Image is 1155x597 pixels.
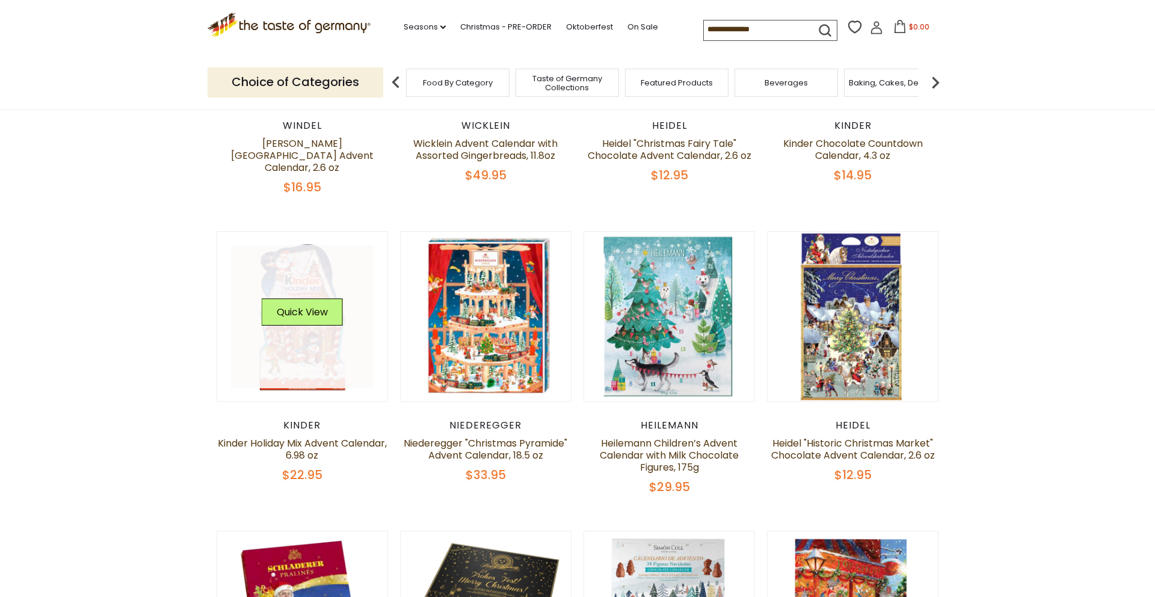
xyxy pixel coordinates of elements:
a: Heidel "Historic Christmas Market" Chocolate Advent Calendar, 2.6 oz [771,436,935,462]
span: $33.95 [466,466,506,483]
a: Taste of Germany Collections [519,74,615,92]
a: Seasons [404,20,446,34]
a: [PERSON_NAME][GEOGRAPHIC_DATA] Advent Calendar, 2.6 oz [231,137,374,175]
a: Christmas - PRE-ORDER [460,20,552,34]
a: Niederegger "Christmas Pyramide" Advent Calendar, 18.5 oz [404,436,567,462]
a: Oktoberfest [566,20,613,34]
a: Food By Category [423,78,493,87]
p: Choice of Categories [208,67,383,97]
a: Wicklein Advent Calendar with Assorted Gingerbreads, 11.8oz [413,137,558,162]
span: $29.95 [649,478,690,495]
img: Heilemann Children’s Advent Calendar with Milk Chocolate Figures, 175g [584,232,754,402]
span: $14.95 [834,167,872,184]
div: Heilemann [584,419,755,432]
span: $12.95 [834,466,872,483]
img: Niederegger "Christmas Pyramide" Advent Calendar, 18.5 oz [401,232,571,402]
a: Kinder Holiday Mix Advent Calendar, 6.98 oz [218,436,387,462]
a: Beverages [765,78,808,87]
div: Kinder [217,419,388,432]
img: Heidel "Historic Christmas Market" Chocolate Advent Calendar, 2.6 oz [768,232,938,402]
a: Heidel "Christmas Fairy Tale" Chocolate Advent Calendar, 2.6 oz [588,137,751,162]
a: On Sale [627,20,658,34]
div: Heidel [767,419,938,432]
span: $16.95 [283,179,321,196]
div: Niederegger [400,419,571,432]
span: $12.95 [651,167,688,184]
img: next arrow [923,70,947,94]
button: Quick View [262,298,343,326]
img: Kinder Holiday Mix Advent Calendar, 6.98 oz [217,232,387,402]
button: $0.00 [885,20,937,38]
a: Featured Products [641,78,713,87]
img: previous arrow [384,70,408,94]
span: $49.95 [465,167,507,184]
div: Kinder [767,120,938,132]
div: Wicklein [400,120,571,132]
div: Windel [217,120,388,132]
a: Baking, Cakes, Desserts [849,78,942,87]
span: $0.00 [909,22,929,32]
a: Heilemann Children’s Advent Calendar with Milk Chocolate Figures, 175g [600,436,739,474]
div: Heidel [584,120,755,132]
a: Kinder Chocolate Countdown Calendar, 4.3 oz [783,137,923,162]
span: $22.95 [282,466,322,483]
